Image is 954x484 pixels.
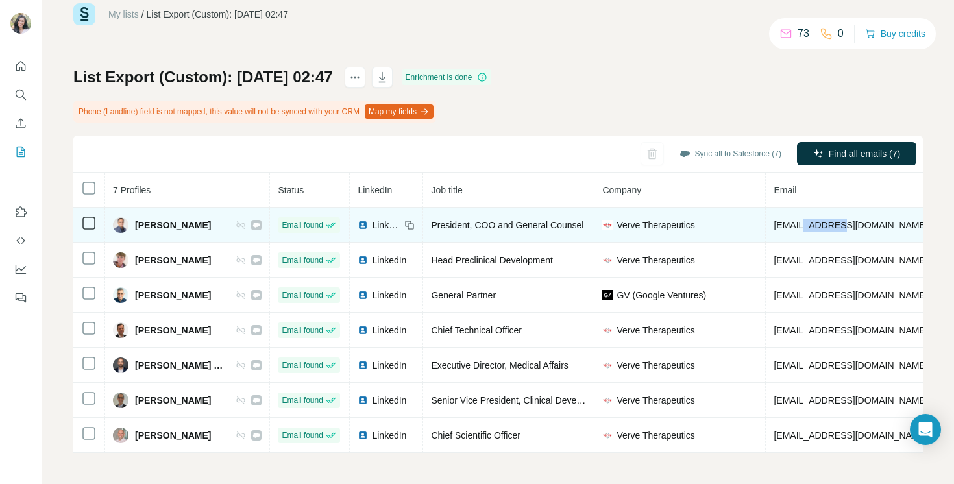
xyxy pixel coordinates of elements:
[10,83,31,106] button: Search
[774,360,927,370] span: [EMAIL_ADDRESS][DOMAIN_NAME]
[345,67,365,88] button: actions
[431,360,568,370] span: Executive Director, Medical Affairs
[372,429,406,442] span: LinkedIn
[141,8,144,21] li: /
[798,26,809,42] p: 73
[358,395,368,405] img: LinkedIn logo
[372,394,406,407] span: LinkedIn
[617,359,694,372] span: Verve Therapeutics
[10,112,31,135] button: Enrich CSV
[135,254,211,267] span: [PERSON_NAME]
[113,185,151,195] span: 7 Profiles
[282,219,323,231] span: Email found
[617,219,694,232] span: Verve Therapeutics
[365,104,434,119] button: Map my fields
[602,430,613,441] img: company-logo
[135,394,211,407] span: [PERSON_NAME]
[135,324,211,337] span: [PERSON_NAME]
[602,360,613,370] img: company-logo
[135,289,211,302] span: [PERSON_NAME]
[10,200,31,224] button: Use Surfe on LinkedIn
[113,393,128,408] img: Avatar
[282,254,323,266] span: Email found
[910,414,941,445] div: Open Intercom Messenger
[602,395,613,405] img: company-logo
[774,255,927,265] span: [EMAIL_ADDRESS][DOMAIN_NAME]
[282,394,323,406] span: Email found
[602,290,613,300] img: company-logo
[829,147,900,160] span: Find all emails (7)
[113,287,128,303] img: Avatar
[113,217,128,233] img: Avatar
[10,286,31,309] button: Feedback
[774,395,927,405] span: [EMAIL_ADDRESS][DOMAIN_NAME]
[797,142,916,165] button: Find all emails (7)
[774,430,927,441] span: [EMAIL_ADDRESS][DOMAIN_NAME]
[73,101,436,123] div: Phone (Landline) field is not mapped, this value will not be synced with your CRM
[602,325,613,335] img: company-logo
[147,8,288,21] div: List Export (Custom): [DATE] 02:47
[10,229,31,252] button: Use Surfe API
[113,252,128,268] img: Avatar
[617,394,694,407] span: Verve Therapeutics
[358,185,392,195] span: LinkedIn
[113,322,128,338] img: Avatar
[431,220,583,230] span: President, COO and General Counsel
[431,255,553,265] span: Head Preclinical Development
[431,395,609,405] span: Senior Vice President, Clinical Development
[602,255,613,265] img: company-logo
[431,430,520,441] span: Chief Scientific Officer
[135,429,211,442] span: [PERSON_NAME]
[372,254,406,267] span: LinkedIn
[865,25,925,43] button: Buy credits
[602,185,641,195] span: Company
[774,185,796,195] span: Email
[358,430,368,441] img: LinkedIn logo
[617,324,694,337] span: Verve Therapeutics
[135,219,211,232] span: [PERSON_NAME]
[135,359,223,372] span: [PERSON_NAME] Flight
[372,359,406,372] span: LinkedIn
[838,26,844,42] p: 0
[358,255,368,265] img: LinkedIn logo
[431,185,462,195] span: Job title
[73,3,95,25] img: Surfe Logo
[358,360,368,370] img: LinkedIn logo
[10,13,31,34] img: Avatar
[372,324,406,337] span: LinkedIn
[372,289,406,302] span: LinkedIn
[670,144,790,163] button: Sync all to Salesforce (7)
[402,69,492,85] div: Enrichment is done
[602,220,613,230] img: company-logo
[282,289,323,301] span: Email found
[282,359,323,371] span: Email found
[278,185,304,195] span: Status
[113,428,128,443] img: Avatar
[73,67,333,88] h1: List Export (Custom): [DATE] 02:47
[282,324,323,336] span: Email found
[617,289,706,302] span: GV (Google Ventures)
[774,220,927,230] span: [EMAIL_ADDRESS][DOMAIN_NAME]
[774,325,927,335] span: [EMAIL_ADDRESS][DOMAIN_NAME]
[617,254,694,267] span: Verve Therapeutics
[431,290,496,300] span: General Partner
[431,325,522,335] span: Chief Technical Officer
[282,430,323,441] span: Email found
[10,258,31,281] button: Dashboard
[358,220,368,230] img: LinkedIn logo
[113,357,128,373] img: Avatar
[358,325,368,335] img: LinkedIn logo
[617,429,694,442] span: Verve Therapeutics
[10,54,31,78] button: Quick start
[774,290,927,300] span: [EMAIL_ADDRESS][DOMAIN_NAME]
[10,140,31,163] button: My lists
[372,219,400,232] span: LinkedIn
[108,9,139,19] a: My lists
[358,290,368,300] img: LinkedIn logo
